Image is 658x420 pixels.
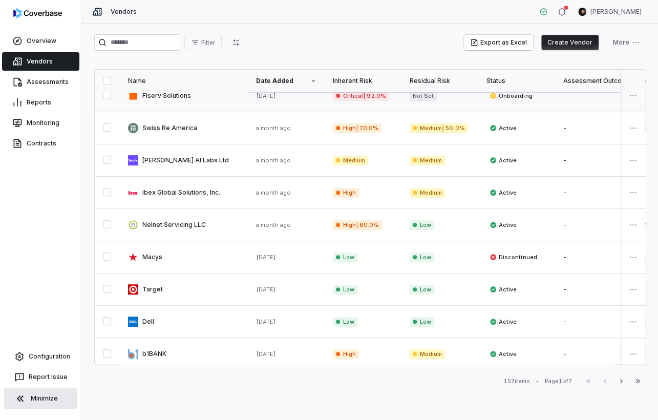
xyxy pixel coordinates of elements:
[410,220,434,230] span: Low
[2,93,79,112] a: Reports
[333,123,381,133] span: High | 70.0%
[256,221,291,228] span: a month ago
[410,285,434,295] span: Low
[607,35,646,50] button: More
[555,177,632,209] td: -
[490,285,517,293] span: Active
[256,318,276,325] span: [DATE]
[256,157,291,164] span: a month ago
[545,377,572,385] div: Page 1 of 7
[490,221,517,229] span: Active
[184,35,222,50] button: Filter
[256,124,291,132] span: a month ago
[490,350,517,358] span: Active
[410,317,434,327] span: Low
[555,241,632,274] td: -
[256,77,316,85] div: Date Added
[256,350,276,358] span: [DATE]
[490,156,517,164] span: Active
[128,77,240,85] div: Name
[256,189,291,196] span: a month ago
[555,306,632,338] td: -
[256,254,276,261] span: [DATE]
[555,144,632,177] td: -
[486,77,547,85] div: Status
[504,377,530,385] div: 157 items
[333,91,389,101] span: Critical | 92.0%
[555,274,632,306] td: -
[410,188,445,198] span: Medium
[490,92,532,100] span: Onboarding
[410,253,434,262] span: Low
[490,124,517,132] span: Active
[2,73,79,91] a: Assessments
[555,209,632,241] td: -
[590,8,642,16] span: [PERSON_NAME]
[333,317,357,327] span: Low
[541,35,599,50] button: Create Vendor
[410,91,437,101] span: Not Set
[536,377,539,385] div: •
[333,156,368,165] span: Medium
[4,388,77,409] button: Minimize
[578,8,586,16] img: Clarence Chio avatar
[410,156,445,165] span: Medium
[410,349,445,359] span: Medium
[555,112,632,144] td: -
[410,77,470,85] div: Residual Risk
[555,338,632,370] td: -
[333,188,359,198] span: High
[555,80,632,112] td: -
[333,285,357,295] span: Low
[111,8,137,16] span: Vendors
[490,253,537,261] span: Discontinued
[2,134,79,153] a: Contracts
[201,39,215,47] span: Filter
[563,77,624,85] div: Assessment Outcome
[333,220,382,230] span: High | 60.0%
[333,349,359,359] span: High
[333,253,357,262] span: Low
[2,32,79,50] a: Overview
[2,52,79,71] a: Vendors
[13,8,62,18] img: logo-D7KZi-bG.svg
[4,347,77,366] a: Configuration
[410,123,468,133] span: Medium | 50.0%
[490,188,517,197] span: Active
[490,318,517,326] span: Active
[2,114,79,132] a: Monitoring
[572,4,648,19] button: Clarence Chio avatar[PERSON_NAME]
[256,286,276,293] span: [DATE]
[464,35,533,50] button: Export as Excel
[4,368,77,386] button: Report Issue
[256,92,276,99] span: [DATE]
[333,77,393,85] div: Inherent Risk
